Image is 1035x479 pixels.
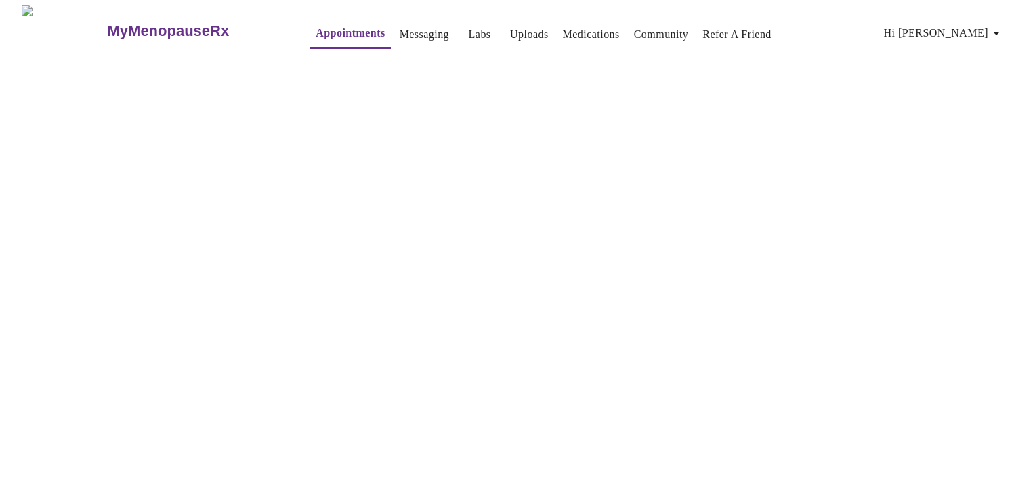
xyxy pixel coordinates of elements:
button: Labs [458,21,501,48]
a: Community [634,25,689,44]
a: Refer a Friend [702,25,772,44]
a: MyMenopauseRx [106,7,283,55]
a: Messaging [400,25,449,44]
button: Appointments [310,20,390,49]
a: Appointments [316,24,385,43]
button: Hi [PERSON_NAME] [879,20,1010,47]
button: Community [629,21,694,48]
img: MyMenopauseRx Logo [22,5,106,56]
button: Medications [557,21,625,48]
a: Labs [469,25,491,44]
button: Uploads [505,21,554,48]
span: Hi [PERSON_NAME] [884,24,1005,43]
button: Refer a Friend [697,21,777,48]
h3: MyMenopauseRx [108,22,230,40]
a: Medications [563,25,620,44]
button: Messaging [394,21,455,48]
a: Uploads [510,25,549,44]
